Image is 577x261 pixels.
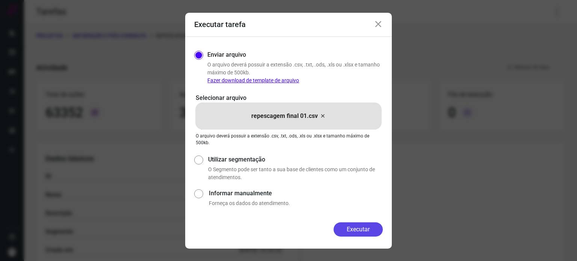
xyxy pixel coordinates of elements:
label: Informar manualmente [209,189,383,198]
label: Enviar arquivo [207,50,246,59]
p: O arquivo deverá possuir a extensão .csv, .txt, .ods, .xls ou .xlsx e tamanho máximo de 500kb. [207,61,383,84]
p: O Segmento pode ser tanto a sua base de clientes como um conjunto de atendimentos. [208,166,383,181]
p: O arquivo deverá possuir a extensão .csv, .txt, .ods, .xls ou .xlsx e tamanho máximo de 500kb. [196,133,381,146]
p: repescagem final 01.csv [251,112,318,121]
label: Utilizar segmentação [208,155,383,164]
h3: Executar tarefa [194,20,246,29]
p: Forneça os dados do atendimento. [209,199,383,207]
a: Fazer download de template de arquivo [207,77,299,83]
button: Executar [334,222,383,237]
p: Selecionar arquivo [196,94,381,103]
